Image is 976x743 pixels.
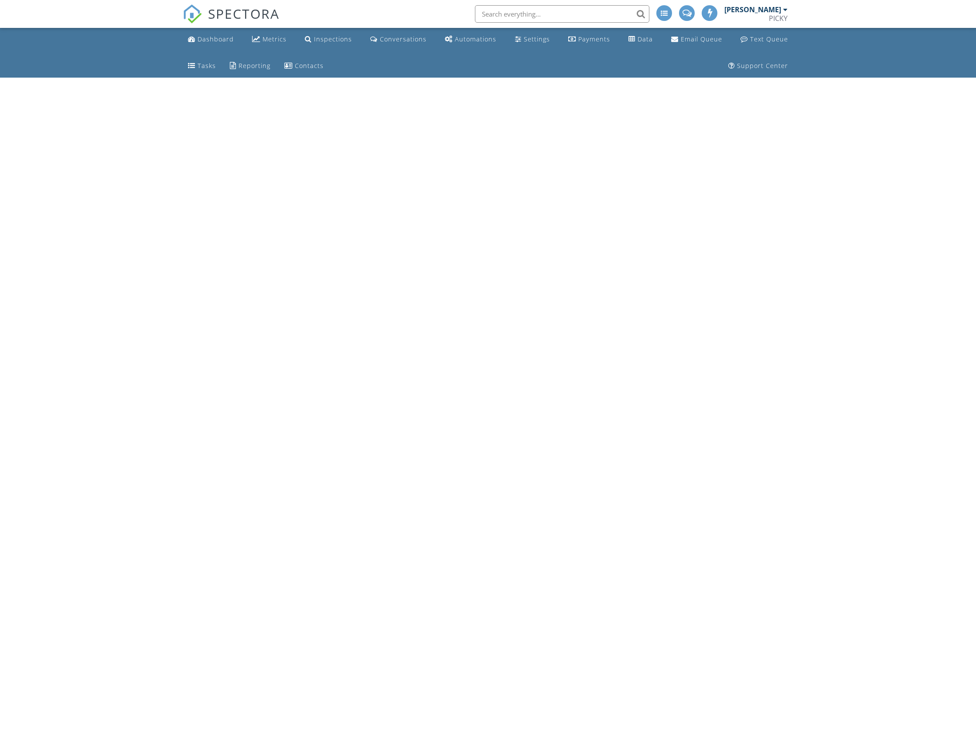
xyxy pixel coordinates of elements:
div: Support Center [737,61,788,70]
div: Data [638,35,653,43]
div: Metrics [263,35,287,43]
a: Email Queue [668,31,726,48]
a: Conversations [367,31,430,48]
a: Automations (Advanced) [441,31,500,48]
a: Dashboard [184,31,237,48]
input: Search everything... [475,5,649,23]
a: Data [625,31,656,48]
a: Reporting [226,58,274,74]
div: PICKY [769,14,788,23]
a: Tasks [184,58,219,74]
div: Contacts [295,61,324,70]
div: [PERSON_NAME] [724,5,781,14]
a: Inspections [301,31,355,48]
a: Settings [512,31,553,48]
div: Email Queue [681,35,722,43]
a: Metrics [249,31,290,48]
div: Inspections [314,35,352,43]
a: Support Center [725,58,792,74]
div: Tasks [198,61,216,70]
a: Text Queue [737,31,792,48]
img: The Best Home Inspection Software - Spectora [183,4,202,24]
div: Automations [455,35,496,43]
div: Settings [524,35,550,43]
span: SPECTORA [208,4,280,23]
div: Text Queue [750,35,788,43]
div: Payments [578,35,610,43]
a: Contacts [281,58,327,74]
a: Payments [565,31,614,48]
div: Dashboard [198,35,234,43]
a: SPECTORA [183,12,280,30]
div: Conversations [380,35,427,43]
div: Reporting [239,61,270,70]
